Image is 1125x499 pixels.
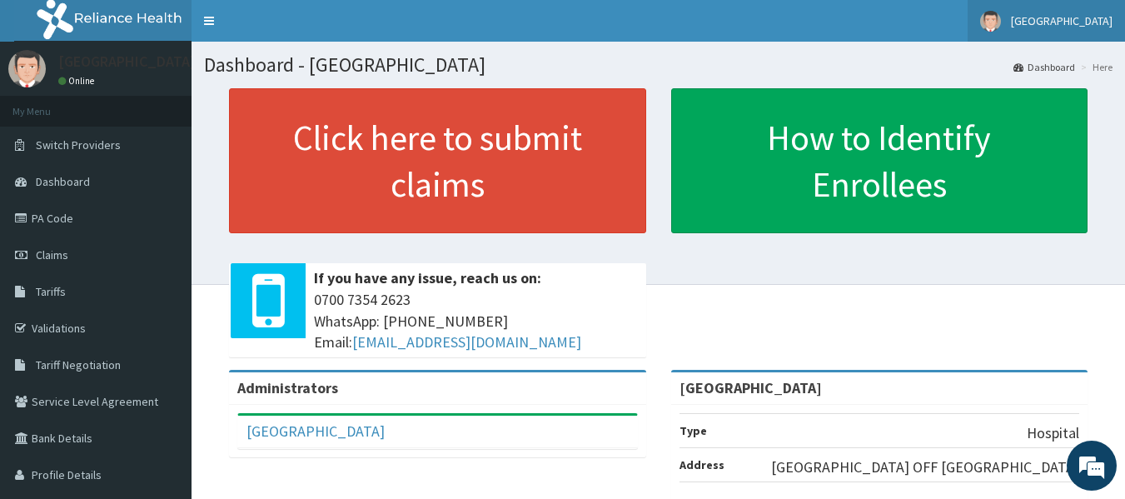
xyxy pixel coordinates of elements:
[671,88,1088,233] a: How to Identify Enrollees
[314,268,541,287] b: If you have any issue, reach us on:
[36,247,68,262] span: Claims
[36,137,121,152] span: Switch Providers
[229,88,646,233] a: Click here to submit claims
[314,289,638,353] span: 0700 7354 2623 WhatsApp: [PHONE_NUMBER] Email:
[1013,60,1075,74] a: Dashboard
[1027,422,1079,444] p: Hospital
[36,174,90,189] span: Dashboard
[1011,13,1113,28] span: [GEOGRAPHIC_DATA]
[771,457,1079,478] p: [GEOGRAPHIC_DATA] OFF [GEOGRAPHIC_DATA]
[237,378,338,397] b: Administrators
[246,422,385,441] a: [GEOGRAPHIC_DATA]
[679,423,707,438] b: Type
[204,54,1113,76] h1: Dashboard - [GEOGRAPHIC_DATA]
[980,11,1001,32] img: User Image
[8,50,46,87] img: User Image
[1077,60,1113,74] li: Here
[352,332,581,352] a: [EMAIL_ADDRESS][DOMAIN_NAME]
[679,378,822,397] strong: [GEOGRAPHIC_DATA]
[36,357,121,372] span: Tariff Negotiation
[679,457,724,472] b: Address
[58,75,98,87] a: Online
[36,284,66,299] span: Tariffs
[58,54,196,69] p: [GEOGRAPHIC_DATA]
